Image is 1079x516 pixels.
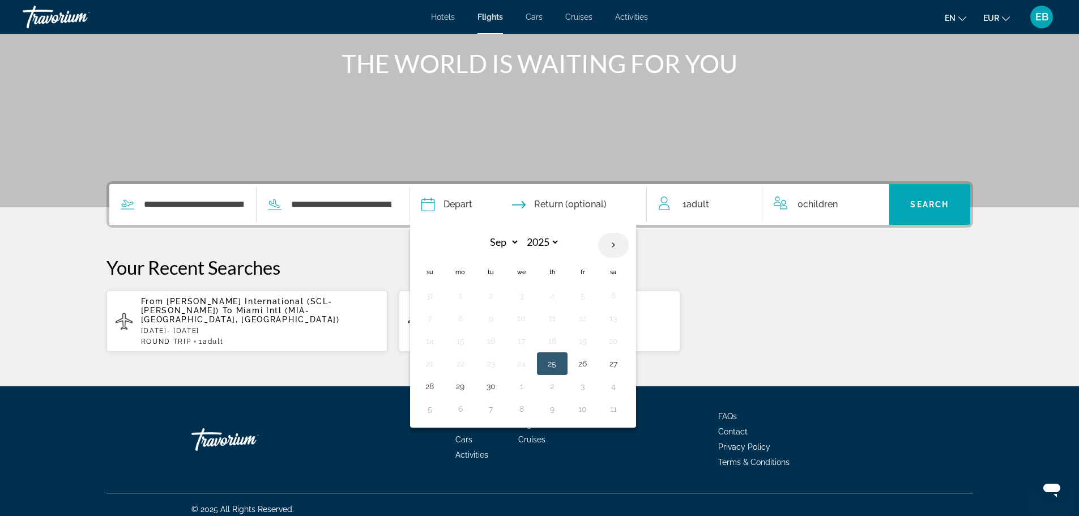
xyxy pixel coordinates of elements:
button: Day 13 [604,310,622,326]
button: Day 29 [451,378,470,394]
button: Day 16 [482,333,500,349]
button: Next month [598,232,629,258]
h1: THE WORLD IS WAITING FOR YOU [327,49,752,78]
button: Day 2 [482,288,500,304]
button: Return date [512,184,607,225]
button: Day 20 [604,333,622,349]
a: Flights [477,12,503,22]
span: ROUND TRIP [141,338,191,346]
button: Day 22 [451,356,470,372]
button: Day 18 [543,333,561,349]
a: Hotels [455,420,479,429]
button: From [PERSON_NAME] International (SCL-[PERSON_NAME]) To Miami Intl (MIA-[GEOGRAPHIC_DATA], [GEOGR... [399,290,680,352]
span: 1 [199,338,223,346]
button: Depart date [421,184,472,225]
button: Day 1 [513,378,531,394]
button: Day 21 [421,356,439,372]
button: Day 8 [451,310,470,326]
a: Cruises [565,12,592,22]
span: Return (optional) [534,197,607,212]
button: Day 4 [604,378,622,394]
a: Cruises [518,435,545,444]
span: Miami Intl (MIA-[GEOGRAPHIC_DATA], [GEOGRAPHIC_DATA]) [141,306,340,324]
p: [DATE] - [DATE] [141,327,379,335]
button: Day 15 [451,333,470,349]
button: Change currency [983,10,1010,26]
button: Day 27 [604,356,622,372]
span: 1 [683,197,709,212]
button: User Menu [1027,5,1056,29]
div: Search widget [109,184,970,225]
button: Day 26 [574,356,592,372]
span: en [945,14,956,23]
button: Day 1 [451,288,470,304]
span: EUR [983,14,999,23]
button: Day 28 [421,378,439,394]
button: Day 17 [513,333,531,349]
button: Change language [945,10,966,26]
span: From [141,297,164,306]
button: Day 3 [513,288,531,304]
button: Day 12 [574,310,592,326]
button: Travelers: 1 adult, 0 children [647,184,890,225]
a: Terms & Conditions [718,458,790,467]
span: [PERSON_NAME] International (SCL-[PERSON_NAME]) [141,297,332,315]
a: Cars [455,435,472,444]
span: © 2025 All Rights Reserved. [191,505,294,514]
button: Day 25 [543,356,561,372]
button: Day 5 [574,288,592,304]
button: Search [889,184,970,225]
a: Activities [615,12,648,22]
button: Day 7 [421,310,439,326]
span: EB [1035,11,1048,23]
button: Day 23 [482,356,500,372]
button: Day 24 [513,356,531,372]
button: Day 14 [421,333,439,349]
span: Adult [203,338,223,346]
iframe: Bouton de lancement de la fenêtre de messagerie [1034,471,1070,507]
button: Day 5 [421,401,439,417]
button: Day 11 [543,310,561,326]
button: Day 8 [513,401,531,417]
button: Day 11 [604,401,622,417]
span: Search [910,200,949,209]
button: Day 6 [604,288,622,304]
button: Day 3 [574,378,592,394]
p: Your Recent Searches [106,256,973,279]
a: Activities [455,450,488,459]
button: Day 2 [543,378,561,394]
select: Select year [523,232,560,252]
button: Day 9 [543,401,561,417]
button: Day 9 [482,310,500,326]
a: Hotels [431,12,455,22]
a: Contact [718,427,748,436]
button: Day 31 [421,288,439,304]
a: Cars [526,12,543,22]
button: Day 10 [574,401,592,417]
a: FAQs [718,412,737,421]
button: Day 19 [574,333,592,349]
button: Day 6 [451,401,470,417]
span: Children [803,199,838,210]
span: To [223,306,233,315]
button: Day 7 [482,401,500,417]
a: Travorium [23,2,136,32]
span: 0 [797,197,838,212]
button: Day 4 [543,288,561,304]
a: Flights [518,420,543,429]
a: Privacy Policy [718,442,770,451]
